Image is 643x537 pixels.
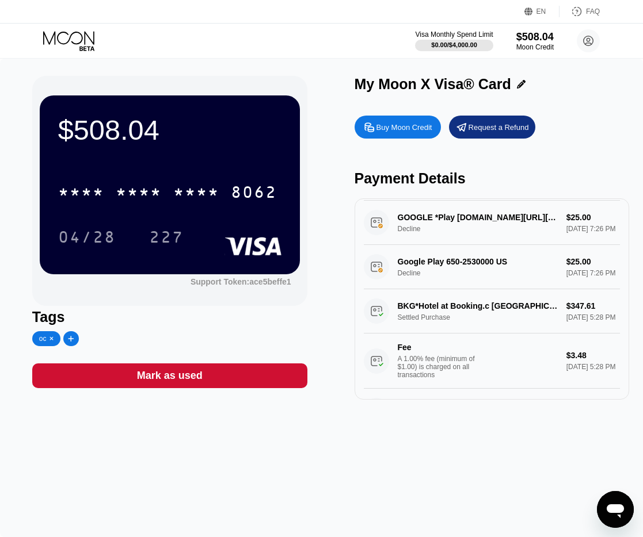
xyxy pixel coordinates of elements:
div: $508.04Moon Credit [516,31,554,51]
div: FAQ [586,7,600,16]
div: Visa Monthly Spend Limit$0.00/$4,000.00 [415,30,493,51]
div: $0.00 / $4,000.00 [431,41,477,48]
div: 04/28 [58,229,116,248]
div: Buy Moon Credit [355,116,441,139]
div: EN [537,7,546,16]
div: Request a Refund [449,116,535,139]
div: 227 [140,223,192,251]
div: Support Token: ace5beffe1 [191,277,291,286]
div: 04/28 [50,223,124,251]
div: 227 [149,229,184,248]
div: $508.04 [58,114,281,146]
div: Buy Moon Credit [376,122,432,132]
div: FeeA 1.00% fee (minimum of $1.00) is charged on all transactions$3.48[DATE] 5:28 PM [364,333,621,389]
div: oc [39,335,47,343]
div: Support Token:ace5beffe1 [191,277,291,286]
div: Visa Monthly Spend Limit [415,30,493,39]
iframe: Button to launch messaging window [597,491,634,528]
div: Mark as used [137,369,203,382]
div: Moon Credit [516,43,554,51]
div: [DATE] 5:28 PM [566,363,620,371]
div: $3.48 [566,351,620,360]
div: Mark as used [32,363,307,388]
div: $508.04 [516,31,554,43]
div: EN [524,6,560,17]
div: Fee [398,343,478,352]
div: 8062 [231,185,277,203]
div: FAQ [560,6,600,17]
div: My Moon X Visa® Card [355,76,511,93]
div: Payment Details [355,170,630,187]
div: A 1.00% fee (minimum of $1.00) is charged on all transactions [398,355,484,379]
div: Request a Refund [469,122,529,132]
div: Tags [32,309,307,325]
